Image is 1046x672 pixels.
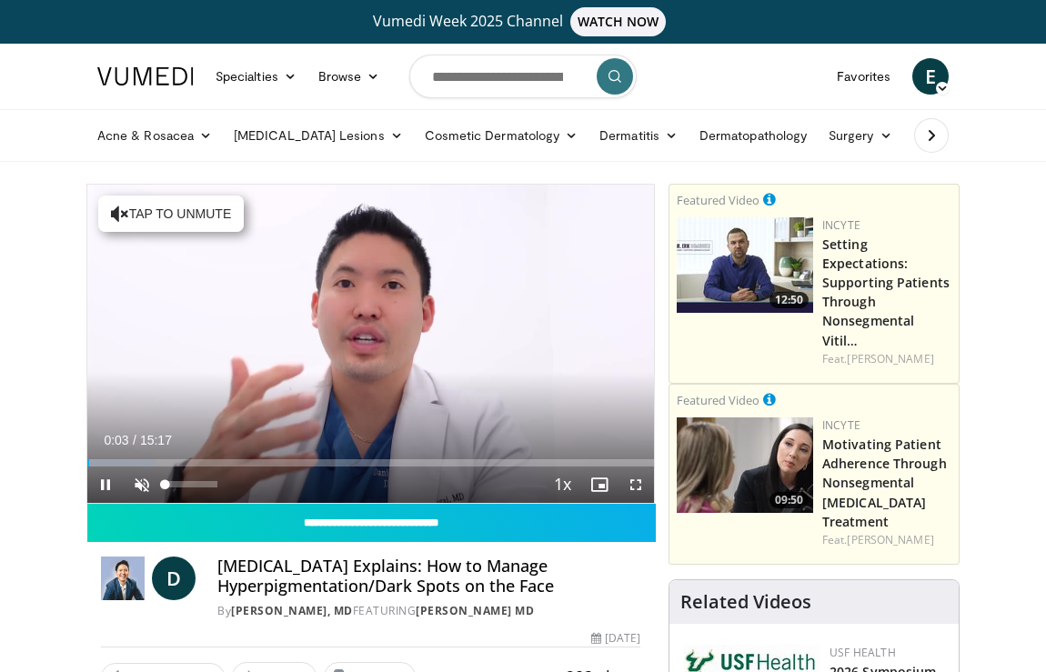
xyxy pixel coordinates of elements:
a: E [912,58,949,95]
span: 0:03 [104,433,128,447]
div: By FEATURING [217,603,640,619]
button: Unmute [124,466,160,503]
a: [MEDICAL_DATA] Lesions [223,117,414,154]
a: [PERSON_NAME] [847,532,933,547]
a: [PERSON_NAME] MD [416,603,534,618]
a: Cosmetic Dermatology [414,117,588,154]
h4: Related Videos [680,591,811,613]
div: Feat. [822,532,951,548]
video-js: Video Player [87,185,654,503]
span: / [133,433,136,447]
a: 09:50 [677,417,813,513]
a: Specialties [205,58,307,95]
button: Playback Rate [545,466,581,503]
a: Acne & Rosacea [86,117,223,154]
span: 09:50 [769,492,809,508]
div: Progress Bar [87,459,654,466]
h4: [MEDICAL_DATA] Explains: How to Manage Hyperpigmentation/Dark Spots on the Face [217,557,640,596]
img: VuMedi Logo [97,67,194,85]
a: Surgery [818,117,903,154]
a: D [152,557,196,600]
small: Featured Video [677,192,759,208]
div: Feat. [822,351,951,367]
a: Dermatitis [588,117,689,154]
div: [DATE] [591,630,640,647]
a: Incyte [822,217,860,233]
button: Enable picture-in-picture mode [581,466,618,503]
span: 12:50 [769,292,809,308]
a: [PERSON_NAME] [847,351,933,366]
span: 15:17 [140,433,172,447]
button: Tap to unmute [98,196,244,232]
a: Incyte [822,417,860,433]
a: 12:50 [677,217,813,313]
a: Motivating Patient Adherence Through Nonsegmental [MEDICAL_DATA] Treatment [822,436,947,529]
a: USF Health [830,645,896,660]
button: Pause [87,466,124,503]
a: Favorites [826,58,901,95]
button: Fullscreen [618,466,654,503]
img: Daniel Sugai, MD [101,557,145,600]
a: [PERSON_NAME], MD [231,603,353,618]
img: 39505ded-af48-40a4-bb84-dee7792dcfd5.png.150x105_q85_crop-smart_upscale.jpg [677,417,813,513]
input: Search topics, interventions [409,55,637,98]
small: Featured Video [677,392,759,408]
a: Dermatopathology [689,117,818,154]
a: Vumedi Week 2025 ChannelWATCH NOW [86,7,960,36]
a: Browse [307,58,391,95]
a: Setting Expectations: Supporting Patients Through Nonsegmental Vitil… [822,236,950,349]
div: Volume Level [165,481,216,487]
img: 98b3b5a8-6d6d-4e32-b979-fd4084b2b3f2.png.150x105_q85_crop-smart_upscale.jpg [677,217,813,313]
span: WATCH NOW [570,7,667,36]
